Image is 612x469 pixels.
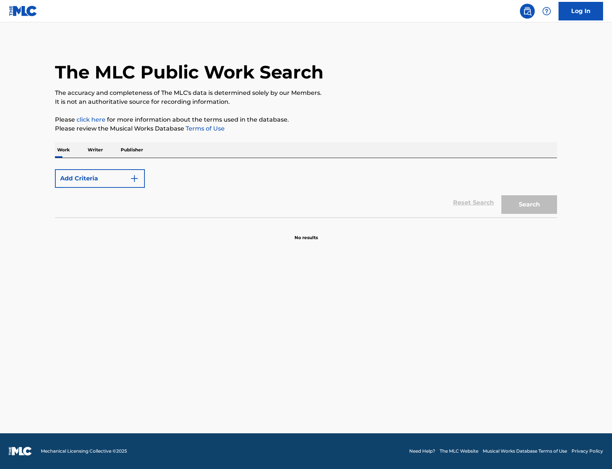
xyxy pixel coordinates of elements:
img: logo [9,447,32,456]
a: Need Help? [409,448,435,454]
img: 9d2ae6d4665cec9f34b9.svg [130,174,139,183]
a: Musical Works Database Terms of Use [483,448,567,454]
img: MLC Logo [9,6,38,16]
a: Privacy Policy [572,448,603,454]
p: It is not an authoritative source for recording information. [55,97,557,106]
div: Help [539,4,554,19]
a: Log In [559,2,603,20]
span: Mechanical Licensing Collective © 2025 [41,448,127,454]
button: Add Criteria [55,169,145,188]
img: search [523,7,532,16]
a: Terms of Use [184,125,225,132]
p: The accuracy and completeness of The MLC's data is determined solely by our Members. [55,89,557,97]
a: click here [76,116,105,123]
img: help [542,7,551,16]
p: Please review the Musical Works Database [55,124,557,133]
a: The MLC Website [440,448,478,454]
h1: The MLC Public Work Search [55,61,323,83]
p: Writer [85,142,105,158]
p: Please for more information about the terms used in the database. [55,115,557,124]
p: No results [294,225,318,241]
form: Search Form [55,166,557,218]
a: Public Search [520,4,535,19]
p: Work [55,142,72,158]
p: Publisher [118,142,145,158]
